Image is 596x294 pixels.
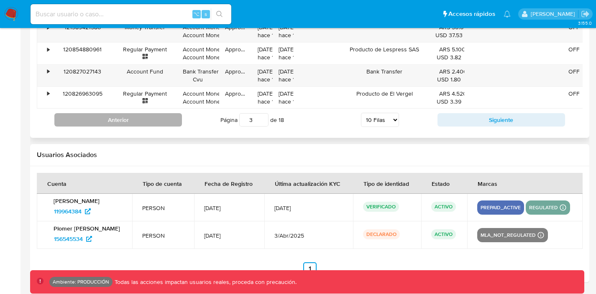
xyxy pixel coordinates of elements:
p: franco.barberis@mercadolibre.com [531,10,578,18]
a: Notificaciones [504,10,511,18]
span: s [205,10,207,18]
a: Salir [581,10,590,18]
span: Accesos rápidos [448,10,495,18]
p: Todas las acciones impactan usuarios reales, proceda con precaución. [113,278,297,286]
span: ⌥ [193,10,200,18]
input: Buscar usuario o caso... [31,9,231,20]
button: search-icon [211,8,228,20]
p: Ambiente: PRODUCCIÓN [53,280,109,284]
h2: Usuarios Asociados [37,151,583,159]
span: 3.155.0 [578,20,592,26]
